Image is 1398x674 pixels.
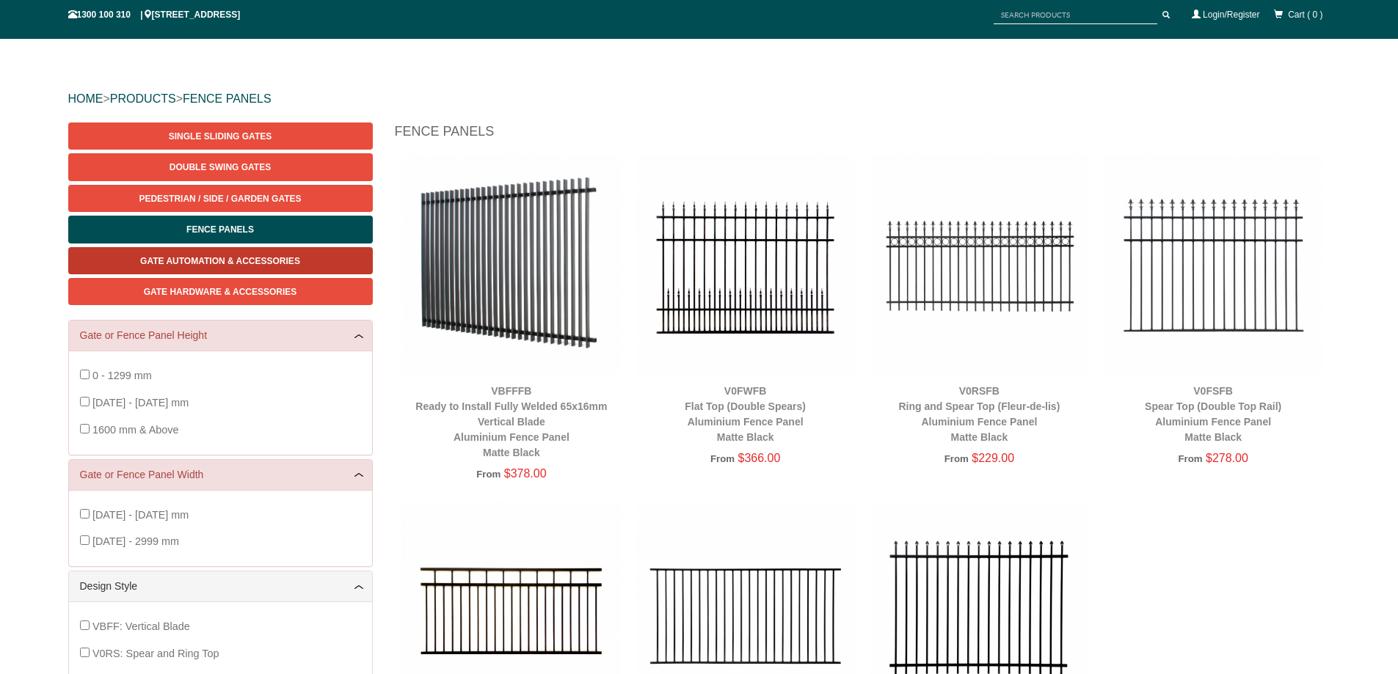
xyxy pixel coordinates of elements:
img: V0FSFB - Spear Top (Double Top Rail) - Aluminium Fence Panel - Matte Black - Gate Warehouse [1104,155,1323,375]
h1: Fence Panels [395,122,1330,148]
a: HOME [68,92,103,105]
span: Double Swing Gates [170,162,271,172]
span: 0 - 1299 mm [92,370,152,381]
iframe: LiveChat chat widget [1104,282,1398,623]
img: V0FWFB - Flat Top (Double Spears) - Aluminium Fence Panel - Matte Black - Gate Warehouse [636,155,855,375]
a: Design Style [80,579,361,594]
span: From [710,453,735,464]
span: Fence Panels [186,224,254,235]
span: From [944,453,969,464]
div: > > [68,76,1330,122]
img: V0RSFB - Ring and Spear Top (Fleur-de-lis) - Aluminium Fence Panel - Matte Black - Gate Warehouse [870,155,1089,375]
a: Gate Automation & Accessories [68,247,373,274]
span: VBFF: Vertical Blade [92,620,190,632]
span: V0RS: Spear and Ring Top [92,648,219,659]
span: [DATE] - 2999 mm [92,535,179,547]
a: VBFFFBReady to Install Fully Welded 65x16mm Vertical BladeAluminium Fence PanelMatte Black [415,385,607,458]
a: V0RSFBRing and Spear Top (Fleur-de-lis)Aluminium Fence PanelMatte Black [898,385,1060,443]
a: Gate or Fence Panel Width [80,467,361,483]
input: SEARCH PRODUCTS [994,6,1157,24]
span: 1300 100 310 | [STREET_ADDRESS] [68,10,241,20]
a: Double Swing Gates [68,153,373,180]
span: $366.00 [738,452,781,464]
a: Gate Hardware & Accessories [68,278,373,305]
span: 1600 mm & Above [92,424,179,436]
span: Pedestrian / Side / Garden Gates [139,194,301,204]
a: FENCE PANELS [183,92,272,105]
a: Login/Register [1203,10,1259,20]
a: Single Sliding Gates [68,122,373,150]
span: [DATE] - [DATE] mm [92,397,189,409]
span: Gate Hardware & Accessories [144,287,297,297]
span: Cart ( 0 ) [1288,10,1322,20]
a: PRODUCTS [110,92,176,105]
a: Fence Panels [68,216,373,243]
a: Pedestrian / Side / Garden Gates [68,185,373,212]
span: From [476,469,500,480]
a: Gate or Fence Panel Height [80,328,361,343]
span: $378.00 [504,467,547,480]
span: $229.00 [972,452,1014,464]
img: VBFFFB - Ready to Install Fully Welded 65x16mm Vertical Blade - Aluminium Fence Panel - Matte Bla... [402,155,622,375]
span: Gate Automation & Accessories [140,256,300,266]
span: [DATE] - [DATE] mm [92,509,189,521]
span: Single Sliding Gates [169,131,272,142]
a: V0FWFBFlat Top (Double Spears)Aluminium Fence PanelMatte Black [685,385,806,443]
